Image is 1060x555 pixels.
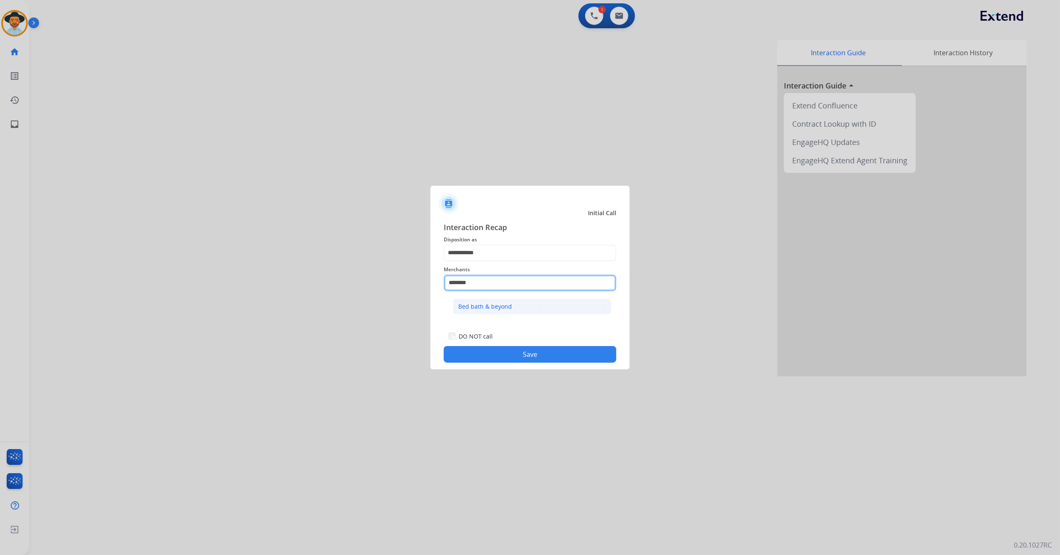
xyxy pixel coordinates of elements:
span: Interaction Recap [444,221,616,235]
label: DO NOT call [459,332,493,341]
span: Disposition as [444,235,616,245]
img: contactIcon [439,194,459,214]
span: Initial Call [588,209,616,217]
p: 0.20.1027RC [1014,540,1052,550]
button: Save [444,346,616,363]
div: Bed bath & beyond [458,302,512,311]
span: Merchants [444,265,616,275]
